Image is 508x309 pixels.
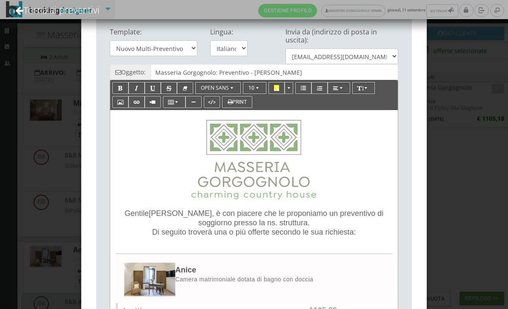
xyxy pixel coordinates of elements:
span: Camera matrimoniale dotata di bagno con doccia [175,276,313,283]
h4: Template: [110,28,197,36]
span: Oggetto: [110,64,151,80]
span: Gentile [125,209,149,218]
span: Open Sans [201,84,229,91]
span: 10 [248,85,254,91]
span: Di seguito troverà una o più offerte secondo le sua richiesta: [152,228,356,236]
img: 4f1f99ff585d11eeb13b0a069e529790.jpg [185,119,323,201]
span: Anice [175,266,196,274]
button: 10 [243,82,266,94]
h4: Invia da (indirizzo di posta in uscita): [285,28,398,44]
button: Print [222,96,252,108]
button: Open Sans [195,82,241,94]
span: , è con piacere che le proponiamo un preventivo di soggiorno presso la ns. struttura. [198,209,383,227]
span: [PERSON_NAME] [149,209,212,218]
img: c61cfc06592711ee9b0b027e0800ecac_max200.jpg [124,263,175,297]
h4: Lingua: [210,28,248,36]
